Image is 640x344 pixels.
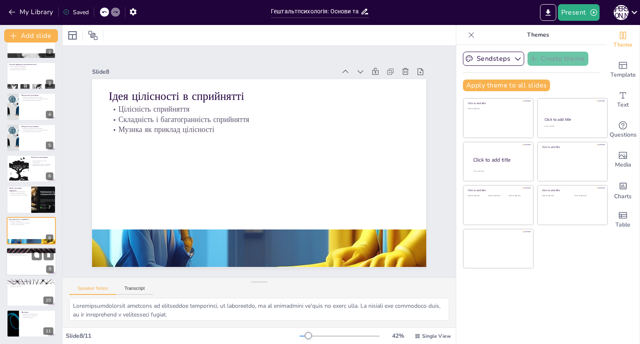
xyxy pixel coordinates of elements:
p: Ідея цілісності в сприйнятті [134,46,425,154]
div: 7 [46,204,53,211]
span: Table [615,220,630,229]
p: Цілісні структури є первинними [9,65,53,67]
div: Click to add text [468,108,527,110]
textarea: Loremipsumdolorsit ametcons ad elitseddoe temporinci, ut laboreetdo, ma al enimadmini ve'quis no ... [69,298,449,321]
div: Saved [63,8,89,16]
div: Layout [66,29,79,42]
p: Без розщеплення досвіду на елементи [21,131,53,132]
div: Click to add text [575,195,601,197]
div: Click to add text [542,195,568,197]
p: Висновки [21,311,53,314]
div: 9 [6,247,56,276]
p: Без розщеплення досвіду на елементи [21,100,53,101]
p: Музика як приклад цілісності [124,80,413,183]
div: 11 [43,327,53,335]
div: 3 [7,62,56,90]
div: 5 [7,124,56,152]
div: Slide 8 / 11 [66,332,300,340]
span: Charts [614,192,632,201]
div: 10 [7,279,56,306]
p: Феномен "фігури і фону" [9,249,54,252]
p: Цілісність сприйняття [9,220,53,222]
p: Основні принципи гештальтпсихології [9,63,53,66]
p: Вплив на психотерапію [31,156,53,159]
div: 6 [7,155,56,182]
div: 3 [46,80,53,87]
div: Click to add title [542,145,602,149]
div: Slide 8 [127,21,361,104]
p: Гештальтпсихологія як основа гештальттерапії [31,160,53,163]
button: Create theme [527,52,588,66]
div: Add charts and graphs [606,175,640,205]
div: Click to add text [509,195,527,197]
p: Зміни в поглядах на свідомість [9,191,29,193]
p: Глибоке проникнення в реальність душевного життя [21,98,53,100]
div: 7 [7,186,56,213]
span: Questions [610,130,637,140]
div: Click to add title [542,189,602,192]
div: Add ready made slides [606,55,640,85]
p: Складність і багатогранність сприйняття [127,70,417,173]
p: Важливість співпраці [9,285,53,287]
button: Apply theme to all slides [463,80,550,91]
p: Вплив на сучасну психологію [21,315,53,317]
p: Themes [478,25,598,45]
div: 4 [7,93,56,120]
div: 42 % [388,332,408,340]
p: Використання феноменологічного методу [21,127,53,129]
div: 9 [46,266,54,273]
div: Click to add text [488,195,507,197]
p: Організація свідомості та поведінка [9,194,29,196]
div: Click to add title [468,102,527,105]
button: Present [558,4,600,21]
p: Перспективи розвитку [21,317,53,318]
p: Сприйняття фігури та фону [9,253,54,254]
p: Зміни в розумінні свідомості [9,187,29,192]
div: 6 [46,172,53,180]
button: Add slide [4,29,58,42]
p: Ідея цілісності в сприйнятті [9,218,53,221]
p: Методологія досліджень [21,125,53,128]
span: Media [615,160,631,170]
p: Важливість загальної організації [9,69,53,70]
div: 5 [46,142,53,149]
p: Відновлення внутрішньої гармонії [31,165,53,167]
button: Transcript [116,286,153,295]
p: Дослідження [PERSON_NAME]. [PERSON_NAME] [9,251,54,253]
p: Усвідомлення почуттів та переживань [31,163,53,165]
div: Add text boxes [606,85,640,115]
div: Add a table [606,205,640,235]
div: Click to add body [473,170,526,172]
div: 8 [46,234,53,242]
span: Position [88,30,98,40]
button: Delete Slide [44,250,54,260]
p: Складність і багатогранність сприйняття [9,222,53,224]
div: Click to add title [473,156,527,163]
button: Export to PowerPoint [540,4,556,21]
span: Single View [422,333,451,339]
div: 10 [43,297,53,304]
p: Важливість гештальтпсихології [21,313,53,315]
p: Глибоке проникнення в реальність душевного життя [21,129,53,131]
div: 2 [7,31,56,58]
span: Text [617,100,629,110]
div: Click to add text [544,125,600,127]
div: Change the overall theme [606,25,640,55]
button: К [PERSON_NAME] [614,4,629,21]
button: Sendsteps [463,52,524,66]
button: Duplicate Slide [32,250,42,260]
button: Speaker Notes [69,286,116,295]
p: Нова психологічна методологія [9,284,53,286]
div: 2 [46,49,53,56]
p: Музика як приклад цілісності [9,224,53,225]
button: My Library [6,5,57,19]
p: Цілісність сприйняття [131,60,420,163]
p: Об'єднання молодих учених [9,282,53,284]
div: К [PERSON_NAME] [614,5,629,20]
input: Insert title [271,5,360,17]
div: Click to add title [545,117,600,122]
div: 11 [7,310,56,337]
div: Click to add text [468,195,487,197]
div: Add images, graphics, shapes or video [606,145,640,175]
div: 4 [46,111,53,118]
